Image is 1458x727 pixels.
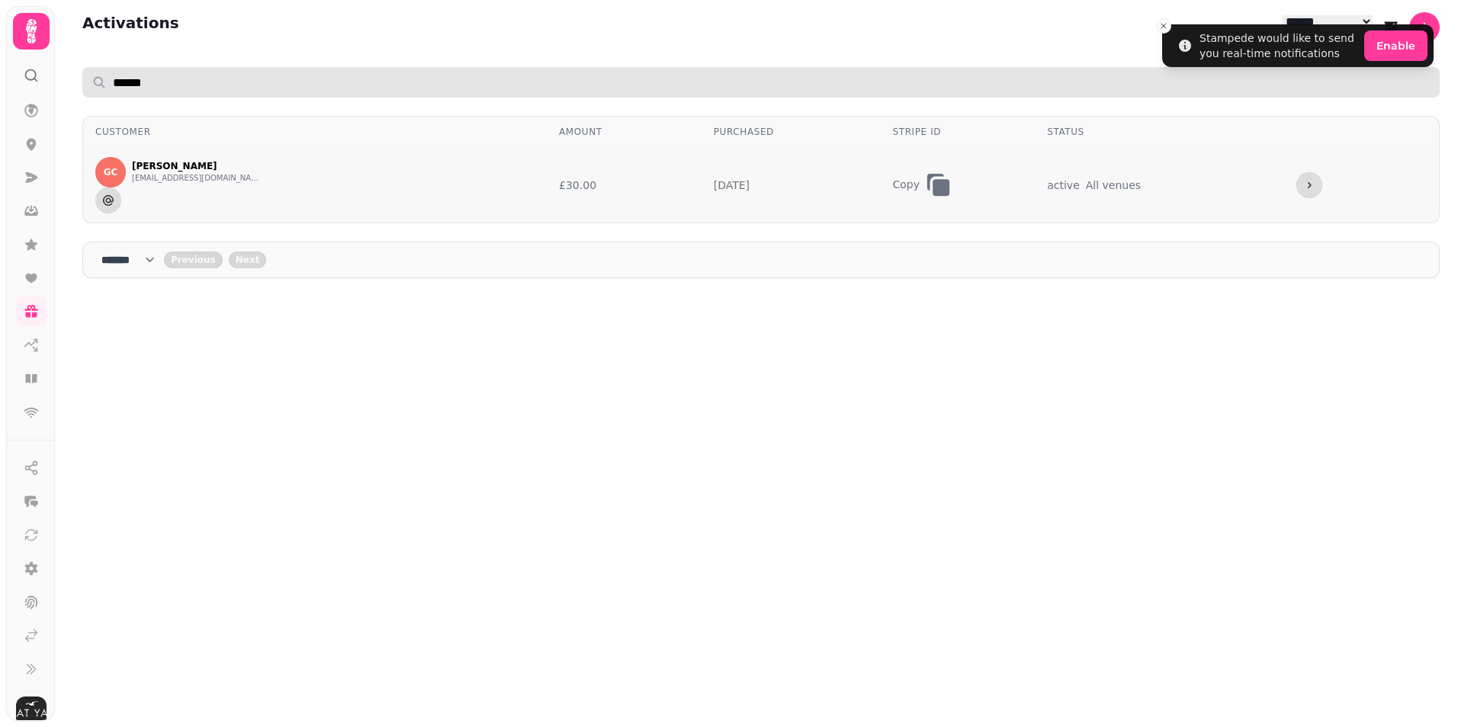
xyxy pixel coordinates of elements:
span: Previous [171,255,216,264]
button: more [1296,172,1322,198]
button: Enable [1364,30,1427,61]
button: Copy [893,170,923,200]
div: Purchased [714,126,869,138]
div: Amount [559,126,689,138]
div: Stampede would like to send you real-time notifications [1199,30,1358,61]
button: back [164,251,223,268]
img: User avatar [16,697,47,727]
button: [EMAIL_ADDRESS][DOMAIN_NAME] [132,172,262,184]
button: User avatar [13,697,50,727]
a: [DATE] [714,179,750,191]
span: active [1047,179,1080,191]
p: [PERSON_NAME] [132,160,262,172]
div: Customer [95,126,535,138]
span: GC [104,167,118,178]
button: Close toast [1156,18,1171,34]
div: £30.00 [559,178,689,193]
div: Status [1047,126,1272,138]
span: Next [236,255,260,264]
button: next [229,251,267,268]
nav: Pagination [82,242,1440,278]
button: Send to [95,187,121,213]
span: All venues [1086,178,1141,193]
h2: Activations [82,12,179,49]
div: Stripe ID [893,126,1023,138]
